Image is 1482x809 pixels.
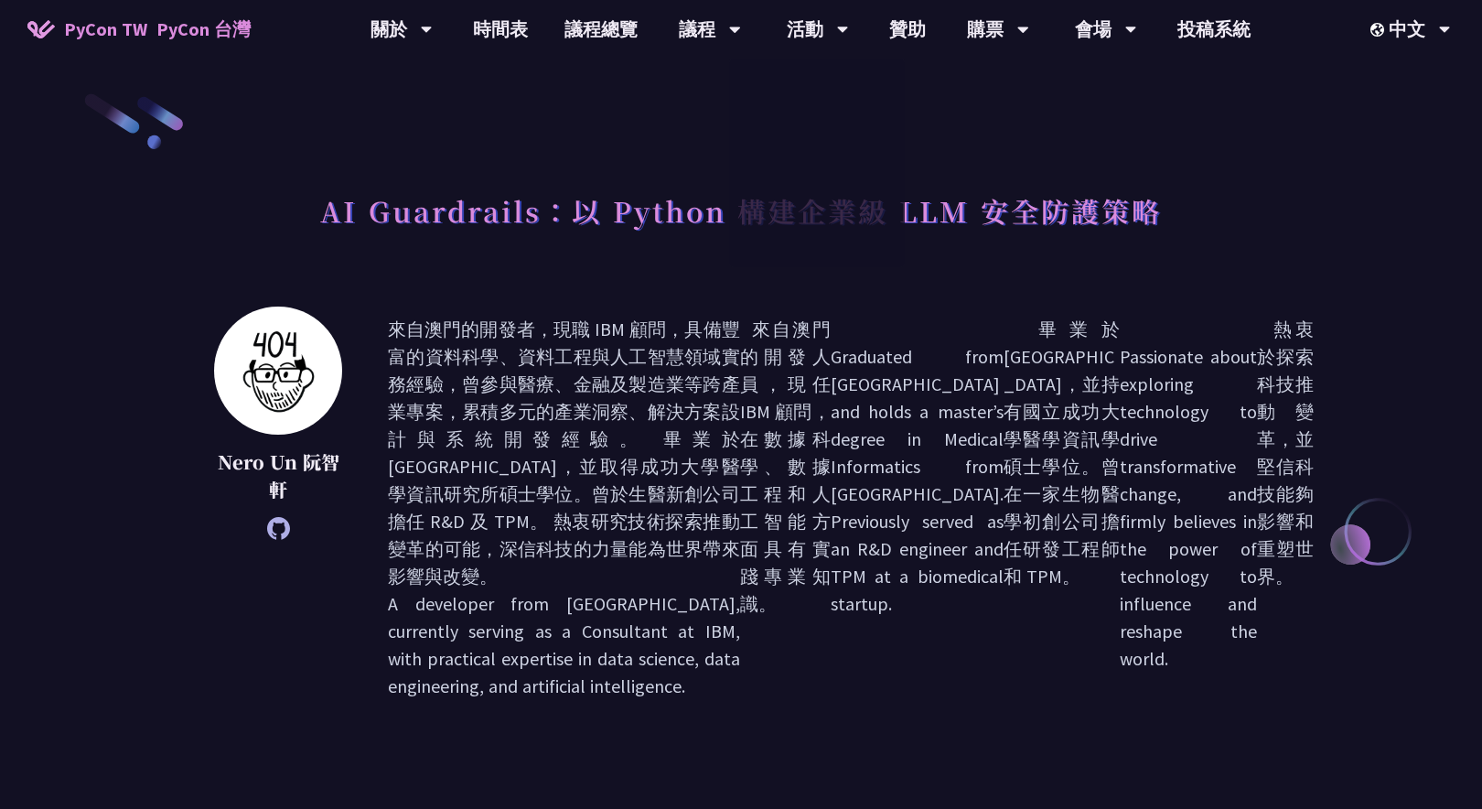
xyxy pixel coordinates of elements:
[9,6,269,52] a: PyCon TW PyCon 台灣
[388,316,1314,700] p: 來自澳門的開發者，現職 IBM 顧問，具備豐富的資料科學、資料工程與人工智慧領域實務經驗，曾參與醫療、金融及製造業等跨產業專案，累積多元的產業洞察、解決方案設計與系統開發經驗。 畢業於[GEOG...
[64,16,251,43] span: PyCon TW
[214,307,342,435] img: Nero Un 阮智軒
[156,17,251,40] font: PyCon 台灣
[1370,23,1389,37] img: Locale Icon
[27,20,55,38] img: Home icon of PyCon TW 2025
[214,448,342,503] p: Nero Un 阮智軒
[740,318,831,615] font: 來自澳門的開發人員，現任 IBM 顧問，在數據科學、數據工程和人工智能方面具有實踐專業知識。
[1004,318,1120,588] font: 畢業於[GEOGRAPHIC_DATA]，並持有國立成功大學醫學資訊學碩士學位。曾在一家生物醫學初創公司擔任研發工程師和 TPM。
[320,183,1162,238] h1: AI Guardrails：以 Python 構建企業級 LLM 安全防護策略
[1257,318,1314,588] font: 熱衷於探索科技推動變革，並堅信科技能夠影響和重塑世界。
